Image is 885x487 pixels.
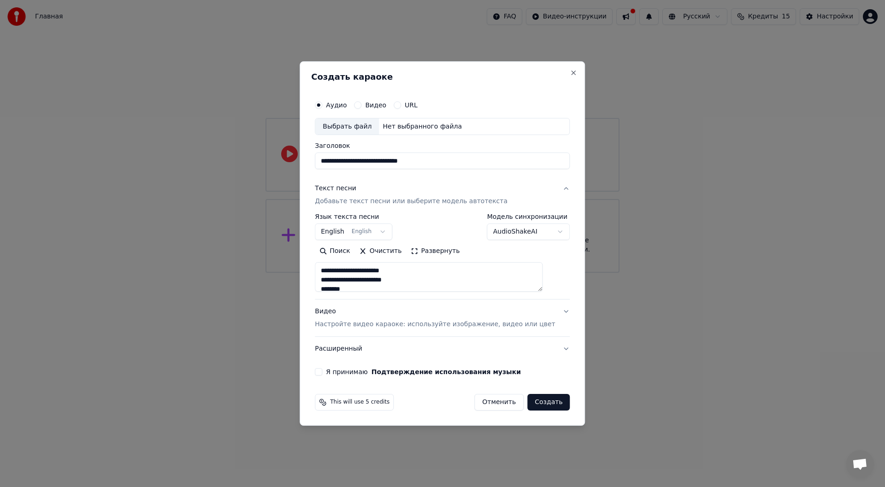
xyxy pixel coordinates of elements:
[315,337,570,361] button: Расширенный
[311,73,573,81] h2: Создать караоке
[315,118,379,135] div: Выбрать файл
[474,394,524,411] button: Отменить
[330,399,389,406] span: This will use 5 credits
[315,307,555,329] div: Видео
[315,244,354,259] button: Поиск
[379,122,466,131] div: Нет выбранного файла
[315,143,570,149] label: Заголовок
[405,102,418,108] label: URL
[372,369,521,375] button: Я принимаю
[527,394,570,411] button: Создать
[315,184,356,194] div: Текст песни
[315,320,555,329] p: Настройте видео караоке: используйте изображение, видео или цвет
[315,300,570,337] button: ВидеоНастройте видео караоке: используйте изображение, видео или цвет
[315,197,507,206] p: Добавьте текст песни или выберите модель автотекста
[355,244,407,259] button: Очистить
[406,244,464,259] button: Развернуть
[326,102,347,108] label: Аудио
[326,369,521,375] label: Я принимаю
[315,214,570,299] div: Текст песниДобавьте текст песни или выберите модель автотекста
[315,214,392,220] label: Язык текста песни
[365,102,386,108] label: Видео
[487,214,570,220] label: Модель синхронизации
[315,177,570,214] button: Текст песниДобавьте текст песни или выберите модель автотекста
